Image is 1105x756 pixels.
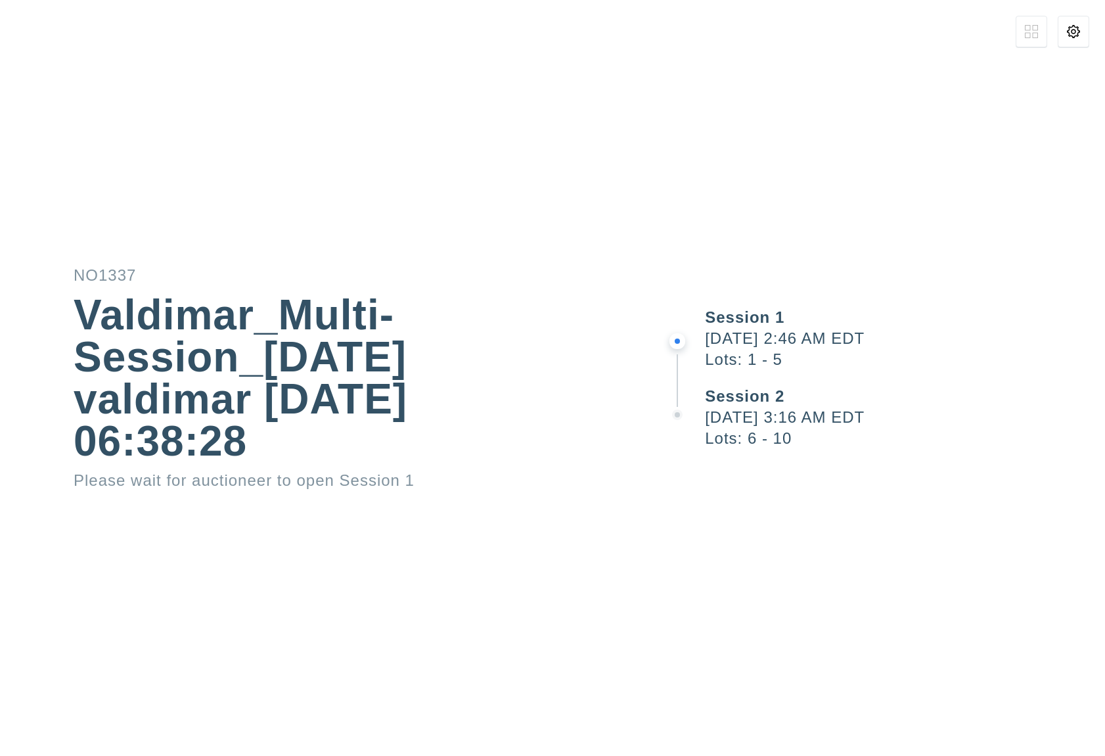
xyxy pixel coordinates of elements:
[705,310,1105,325] div: Session 1
[74,268,589,283] div: NO1337
[74,294,589,462] div: Valdimar_Multi-Session_[DATE] valdimar [DATE] 06:38:28
[705,410,1105,425] div: [DATE] 3:16 AM EDT
[74,473,589,488] div: Please wait for auctioneer to open Session 1
[705,389,1105,404] div: Session 2
[705,431,1105,446] div: Lots: 6 - 10
[705,352,1105,367] div: Lots: 1 - 5
[705,331,1105,346] div: [DATE] 2:46 AM EDT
